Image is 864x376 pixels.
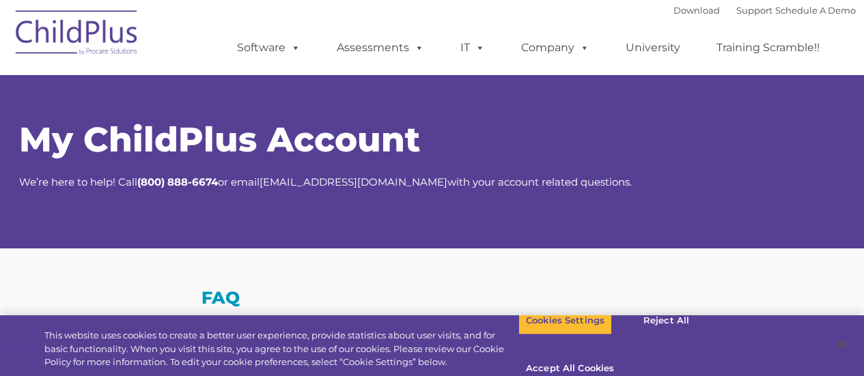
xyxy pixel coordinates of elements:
[9,1,145,69] img: ChildPlus by Procare Solutions
[141,175,218,188] strong: 800) 888-6674
[518,306,612,335] button: Cookies Settings
[19,119,420,160] span: My ChildPlus Account
[323,34,438,61] a: Assessments
[447,34,499,61] a: IT
[137,175,141,188] strong: (
[260,175,447,188] a: [EMAIL_ADDRESS][DOMAIN_NAME]
[19,175,632,188] span: We’re here to help! Call or email with your account related questions.
[703,34,833,61] a: Training Scramble!!
[44,329,518,369] div: This website uses cookies to create a better user experience, provide statistics about user visit...
[223,34,314,61] a: Software
[673,5,856,16] font: |
[507,34,603,61] a: Company
[827,330,857,360] button: Close
[736,5,772,16] a: Support
[775,5,856,16] a: Schedule A Demo
[624,306,709,335] button: Reject All
[612,34,694,61] a: University
[19,289,422,306] h3: FAQ
[673,5,720,16] a: Download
